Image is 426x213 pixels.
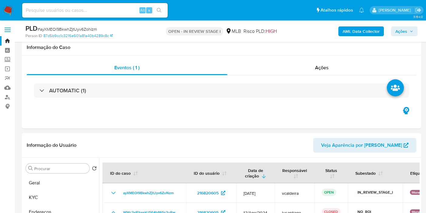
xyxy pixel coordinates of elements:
span: Risco PLD: [243,28,277,35]
button: Geral [23,176,99,190]
a: 87d5b9cc1c3216e501a81a40b4289c8c [43,33,113,39]
a: Sair [415,7,421,13]
input: Pesquise usuários ou casos... [22,6,168,14]
div: AUTOMATIC (1) [34,84,409,98]
b: PLD [25,23,38,33]
p: OPEN - IN REVIEW STAGE I [166,27,223,36]
span: Veja Aparência por [PERSON_NAME] [321,138,402,153]
span: Alt [140,7,145,13]
div: MLB [226,28,241,35]
span: Ações [315,64,329,71]
input: Procurar [34,166,87,171]
button: Procurar [28,166,33,171]
span: # ayXMEOl9BkwhZjtUyv6ZoNzm [38,26,97,32]
p: vitoria.caldeira@mercadolivre.com [379,7,413,13]
button: search-icon [153,6,165,15]
span: Atalhos rápidos [320,7,353,13]
b: AML Data Collector [343,26,380,36]
a: Notificações [359,8,364,13]
span: Eventos ( 1 ) [114,64,139,71]
b: Person ID [25,33,42,39]
button: Ações [391,26,418,36]
button: KYC [23,190,99,205]
h1: Informação do Usuário [27,142,76,148]
span: HIGH [266,28,277,35]
h3: AUTOMATIC (1) [49,87,86,94]
span: s [148,7,150,13]
span: Ações [395,26,407,36]
button: Retornar ao pedido padrão [92,166,97,173]
button: Veja Aparência por [PERSON_NAME] [313,138,416,153]
h1: Informação do Caso [27,44,416,50]
button: AML Data Collector [338,26,384,36]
